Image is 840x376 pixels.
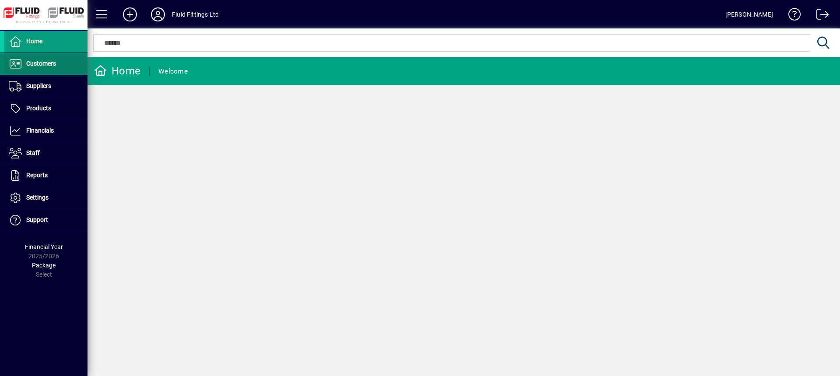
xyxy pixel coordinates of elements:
[26,172,48,179] span: Reports
[725,7,773,21] div: [PERSON_NAME]
[144,7,172,22] button: Profile
[782,2,801,30] a: Knowledge Base
[26,38,42,45] span: Home
[4,53,87,75] a: Customers
[116,7,144,22] button: Add
[810,2,829,30] a: Logout
[4,98,87,119] a: Products
[26,82,51,89] span: Suppliers
[26,216,48,223] span: Support
[26,127,54,134] span: Financials
[4,142,87,164] a: Staff
[158,64,188,78] div: Welcome
[26,194,49,201] span: Settings
[4,120,87,142] a: Financials
[26,105,51,112] span: Products
[94,64,140,78] div: Home
[32,262,56,269] span: Package
[172,7,219,21] div: Fluid Fittings Ltd
[4,165,87,186] a: Reports
[26,149,40,156] span: Staff
[4,75,87,97] a: Suppliers
[26,60,56,67] span: Customers
[25,243,63,250] span: Financial Year
[4,209,87,231] a: Support
[4,187,87,209] a: Settings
